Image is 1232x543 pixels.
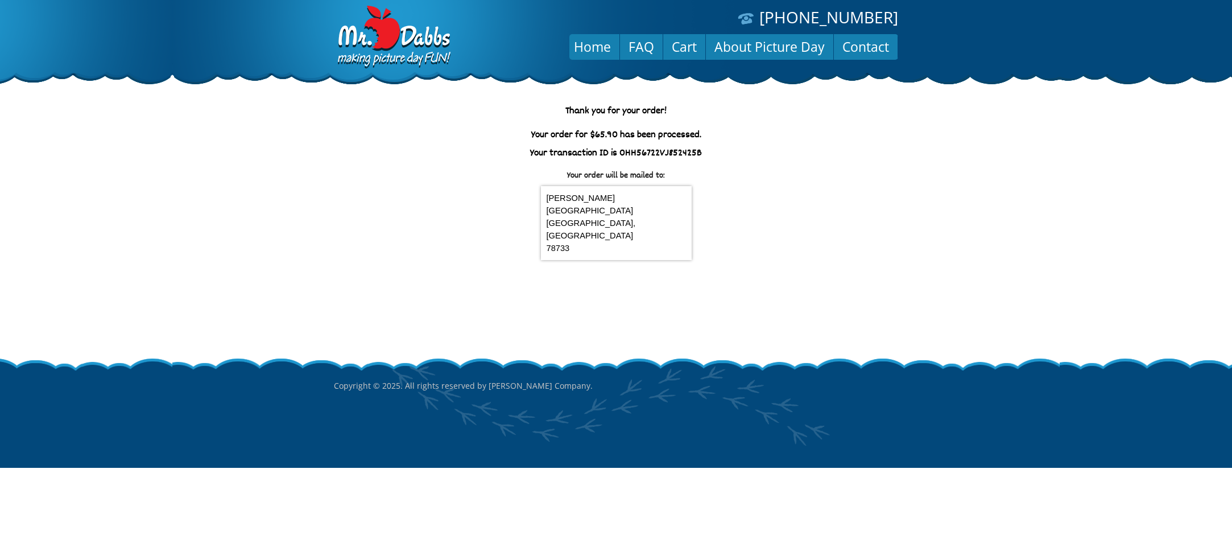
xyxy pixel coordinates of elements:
a: FAQ [620,33,663,60]
p: [PERSON_NAME] [GEOGRAPHIC_DATA] [GEOGRAPHIC_DATA], [GEOGRAPHIC_DATA] 78733 [541,186,692,260]
p: Your transaction ID is 0HH56722VJ852425B [337,147,895,160]
p: Thank you for your order! [337,105,895,118]
a: Home [565,33,619,60]
p: Your order will be mailed to: [337,171,895,180]
p: Your order for $65.90 has been processed. [337,129,895,142]
a: About Picture Day [706,33,833,60]
a: [PHONE_NUMBER] [759,6,898,28]
a: Contact [834,33,898,60]
a: Cart [663,33,705,60]
img: Dabbs Company [334,6,452,69]
p: Copyright © 2025. All rights reserved by [PERSON_NAME] Company. [334,357,898,415]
